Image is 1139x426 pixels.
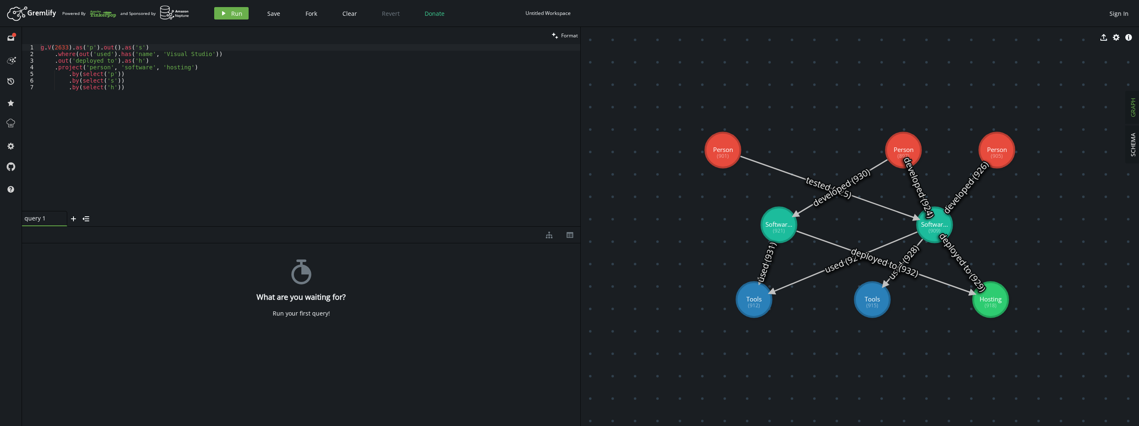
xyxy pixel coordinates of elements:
[376,7,406,20] button: Revert
[306,10,317,17] span: Fork
[748,302,760,309] tspan: (912)
[866,302,878,309] tspan: (915)
[273,310,330,317] div: Run your first query!
[231,10,242,17] span: Run
[765,220,792,228] tspan: Softwar...
[22,44,39,51] div: 1
[62,6,116,21] div: Powered By
[865,295,880,303] tspan: Tools
[894,145,914,154] tspan: Person
[336,7,363,20] button: Clear
[22,84,39,91] div: 7
[921,220,948,228] tspan: Softwar...
[22,57,39,64] div: 3
[257,293,346,301] h4: What are you waiting for?
[1105,7,1133,20] button: Sign In
[717,152,729,159] tspan: (901)
[299,7,324,20] button: Fork
[214,7,249,20] button: Run
[267,10,280,17] span: Save
[22,77,39,84] div: 6
[425,10,445,17] span: Donate
[22,64,39,71] div: 4
[1129,133,1137,157] span: SCHEMA
[985,302,997,309] tspan: (918)
[24,215,58,222] span: query 1
[897,152,909,159] tspan: (897)
[746,295,762,303] tspan: Tools
[526,10,571,16] div: Untitled Workspace
[980,295,1002,303] tspan: Hosting
[382,10,400,17] span: Revert
[342,10,357,17] span: Clear
[1129,98,1137,117] span: GRAPH
[773,227,785,234] tspan: (921)
[1110,10,1129,17] span: Sign In
[418,7,451,20] button: Donate
[160,5,189,20] img: AWS Neptune
[987,145,1007,154] tspan: Person
[261,7,286,20] button: Save
[713,145,733,154] tspan: Person
[22,51,39,57] div: 2
[561,32,578,39] span: Format
[120,5,189,21] div: and Sponsored by
[929,227,941,234] tspan: (909)
[991,152,1003,159] tspan: (905)
[549,27,580,44] button: Format
[22,71,39,77] div: 5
